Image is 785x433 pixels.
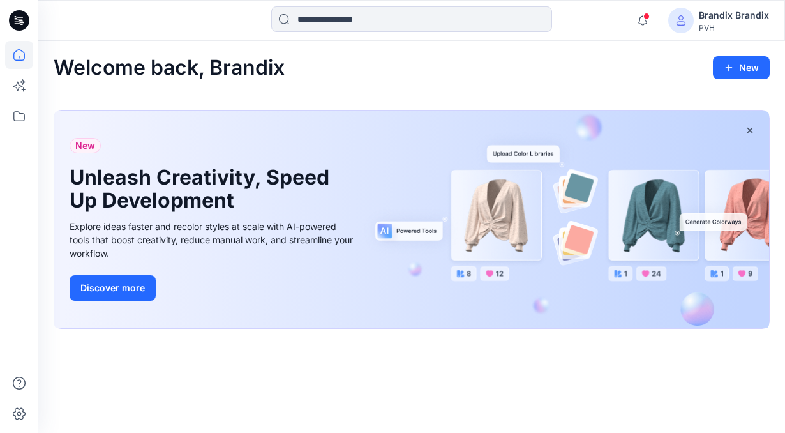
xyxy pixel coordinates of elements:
[75,138,95,153] span: New
[70,166,338,212] h1: Unleash Creativity, Speed Up Development
[676,15,686,26] svg: avatar
[70,275,156,301] button: Discover more
[699,8,769,23] div: Brandix Brandix
[54,56,285,80] h2: Welcome back, Brandix
[70,220,357,260] div: Explore ideas faster and recolor styles at scale with AI-powered tools that boost creativity, red...
[699,23,769,33] div: PVH
[70,275,357,301] a: Discover more
[713,56,770,79] button: New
